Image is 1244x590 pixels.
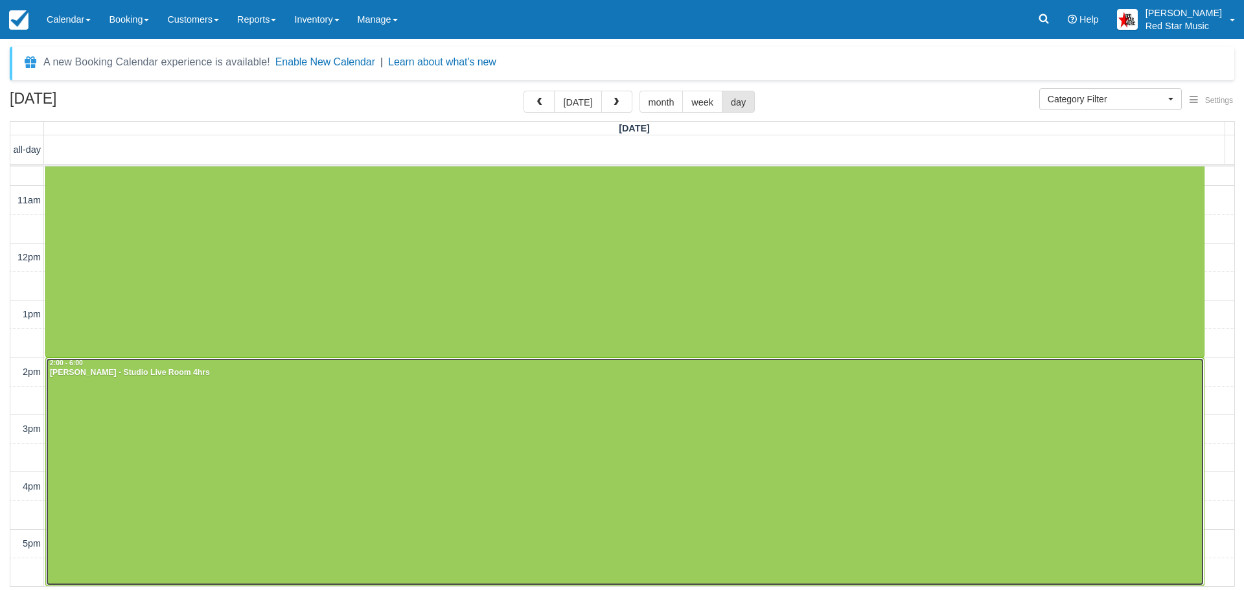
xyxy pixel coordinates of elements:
span: 5pm [23,538,41,549]
button: Settings [1182,91,1241,110]
span: 3pm [23,424,41,434]
div: [PERSON_NAME] - Studio Live Room 4hrs [49,368,1201,378]
p: Red Star Music [1146,19,1222,32]
button: Enable New Calendar [275,56,375,69]
span: 1pm [23,309,41,319]
p: [PERSON_NAME] [1146,6,1222,19]
span: 2pm [23,367,41,377]
span: 2:00 - 6:00 [50,359,83,367]
span: 12pm [17,252,41,262]
div: A new Booking Calendar experience is available! [43,54,270,70]
i: Help [1068,15,1077,24]
img: A2 [1117,9,1138,30]
img: checkfront-main-nav-mini-logo.png [9,10,29,30]
a: 2:00 - 6:00[PERSON_NAME] - Studio Live Room 4hrs [45,357,1204,586]
span: 11am [17,195,41,205]
span: 4pm [23,481,41,492]
span: [DATE] [619,123,650,133]
a: Learn about what's new [388,56,496,67]
button: week [682,91,722,113]
span: Category Filter [1048,93,1165,106]
span: all-day [14,144,41,155]
button: day [722,91,755,113]
span: | [380,56,383,67]
button: Category Filter [1039,88,1182,110]
button: month [639,91,684,113]
button: [DATE] [554,91,601,113]
span: Help [1079,14,1099,25]
span: Settings [1205,96,1233,105]
h2: [DATE] [10,91,174,115]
